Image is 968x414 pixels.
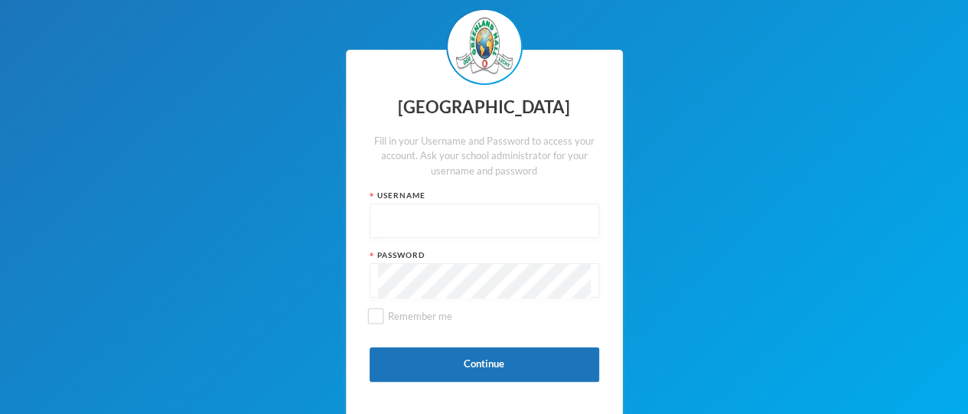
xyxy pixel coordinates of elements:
div: Fill in your Username and Password to access your account. Ask your school administrator for your... [370,134,599,179]
div: [GEOGRAPHIC_DATA] [370,93,599,122]
span: Remember me [382,310,458,322]
div: Password [370,249,599,261]
button: Continue [370,347,599,382]
div: Username [370,190,599,201]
